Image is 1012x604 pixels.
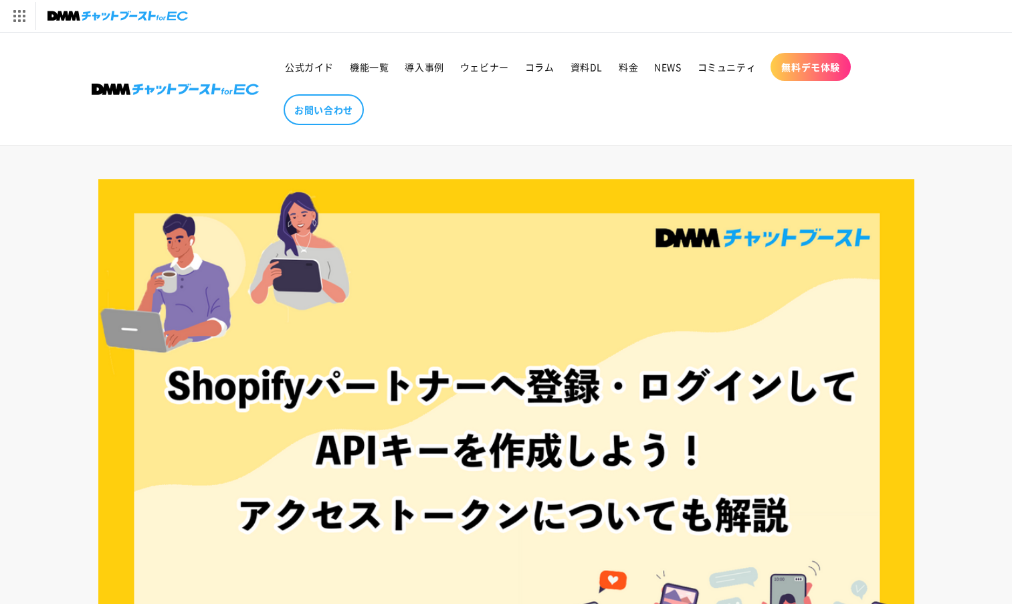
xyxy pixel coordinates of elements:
[698,61,756,73] span: コミュニティ
[771,53,851,81] a: 無料デモ体験
[460,61,509,73] span: ウェビナー
[690,53,765,81] a: コミュニティ
[781,61,840,73] span: 無料デモ体験
[452,53,517,81] a: ウェビナー
[342,53,397,81] a: 機能一覧
[405,61,443,73] span: 導入事例
[2,2,35,30] img: サービス
[563,53,611,81] a: 資料DL
[284,94,364,125] a: お問い合わせ
[92,84,259,95] img: 株式会社DMM Boost
[277,53,342,81] a: 公式ガイド
[285,61,334,73] span: 公式ガイド
[571,61,603,73] span: 資料DL
[654,61,681,73] span: NEWS
[611,53,646,81] a: 料金
[646,53,689,81] a: NEWS
[619,61,638,73] span: 料金
[294,104,353,116] span: お問い合わせ
[397,53,451,81] a: 導入事例
[525,61,554,73] span: コラム
[517,53,563,81] a: コラム
[47,7,188,25] img: チャットブーストforEC
[350,61,389,73] span: 機能一覧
